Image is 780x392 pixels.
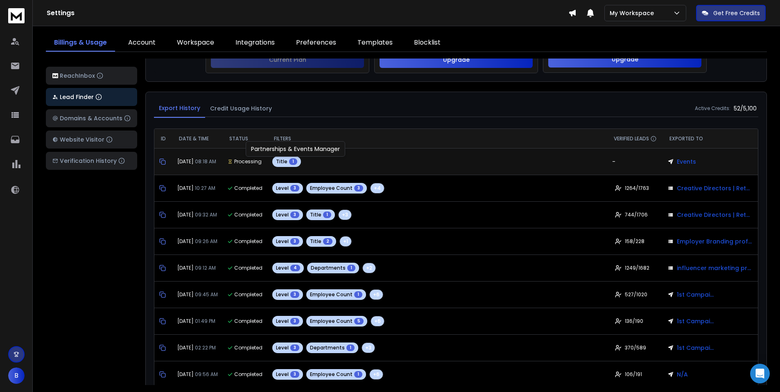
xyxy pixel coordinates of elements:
span: Level [276,318,289,324]
span: Employee Count [310,318,353,324]
h3: [DATE] [177,158,218,165]
button: Domains & Accounts [46,109,137,127]
span: + 6 [373,371,380,378]
p: 1st Campaign | Simple Outreach | TikTok | [DATE]| [GEOGRAPHIC_DATA] [677,344,714,352]
p: - [612,158,615,166]
h3: [DATE] [177,185,218,191]
span: 2 [323,238,332,245]
span: Employee Count [310,291,353,298]
button: influencer marketing professionals in [GEOGRAPHIC_DATA], [GEOGRAPHIC_DATA], [GEOGRAPHIC_DATA] & [... [668,260,753,276]
button: ReachInbox [46,67,137,85]
span: VERIFIED LEADS [614,135,649,142]
span: 09:26 AM [195,238,217,245]
span: Level [276,212,289,218]
button: Lead Finder [46,88,137,106]
div: Partnerships & Events Manager [246,141,345,157]
h3: [DATE] [177,345,218,351]
span: completed [234,265,262,271]
span: 1 [323,212,331,218]
span: Level [276,291,289,298]
h3: [DATE] [177,291,218,298]
h3: [DATE] [177,371,218,378]
span: 3 [290,238,299,245]
a: N/A [668,366,688,383]
span: Title [310,238,321,245]
span: 1 [354,291,362,298]
h6: Active Credits: [695,105,730,112]
th: EXPORTED TO [663,129,758,149]
span: Level [276,371,289,378]
span: Level [276,185,289,191]
p: influencer marketing professionals in [GEOGRAPHIC_DATA], [GEOGRAPHIC_DATA], [GEOGRAPHIC_DATA] & [... [677,264,753,272]
span: 4 [290,265,300,271]
button: B [8,367,25,384]
button: +6 [369,289,383,300]
th: DATE & TIME [172,129,223,149]
span: completed [234,185,262,191]
span: completed [234,371,262,378]
p: Creative Directors | Retail | [GEOGRAPHIC_DATA] [677,184,753,192]
span: + 1 [343,238,348,245]
button: +1 [339,236,352,247]
p: My Workspace [610,9,657,17]
h3: [DATE] [177,212,218,218]
button: Creative Directors | Retail | [GEOGRAPHIC_DATA] [668,207,753,223]
h3: [DATE] [177,265,218,271]
span: 5 [354,318,364,324]
h3: [DATE] [177,238,218,245]
button: +3 [338,210,352,220]
div: Open Intercom Messenger [750,364,770,383]
a: Preferences [288,34,344,52]
button: +2 [362,263,376,273]
span: 1 [354,371,362,378]
span: 527 / 1020 [625,291,647,298]
span: 3 [290,318,299,324]
span: 09:56 AM [195,371,218,378]
span: 136 / 190 [625,318,643,324]
p: Employer Branding professionals in [GEOGRAPHIC_DATA], [GEOGRAPHIC_DATA], [GEOGRAPHIC_DATA] & [GEO... [677,237,753,246]
span: 1 [347,265,355,271]
span: + 3 [365,345,371,351]
span: 09:45 AM [195,291,218,298]
a: Events [668,153,696,170]
p: 1st Campaign | Simple Outreach | TikTok | [DATE]| [GEOGRAPHIC_DATA] [677,291,714,299]
span: 01:49 PM [195,318,215,324]
span: 08:18 AM [195,158,216,165]
span: Level [276,345,289,351]
span: Departments [311,265,346,271]
span: 3 [290,291,299,298]
span: 3 [290,185,299,191]
span: 370 / 589 [625,345,646,351]
th: ID [154,129,172,149]
span: completed [234,238,262,245]
h3: [DATE] [177,318,218,324]
span: + 2 [366,265,372,271]
span: Level [276,265,289,271]
a: Workspace [169,34,222,52]
span: 744 / 1706 [625,212,648,218]
span: 106 / 191 [625,371,642,378]
span: 1 [289,158,297,165]
p: 1st Campaign | Simple Outreach | TikTok | [DATE]| [GEOGRAPHIC_DATA] [677,317,714,325]
a: Account [120,34,164,52]
h3: 52 / 5,100 [734,104,758,113]
button: Credit Usage History [205,99,277,117]
span: 3 [290,212,299,218]
span: + 3 [342,212,348,218]
span: 10:27 AM [195,185,215,191]
span: Employee Count [310,371,353,378]
img: logo [8,8,25,23]
button: Creative Directors | Retail | [GEOGRAPHIC_DATA] [668,180,753,196]
span: completed [234,318,262,324]
p: Events [677,158,696,166]
span: + 6 [374,318,381,324]
th: FILTERS [267,129,607,149]
span: completed [234,345,262,351]
th: STATUS [223,129,267,149]
span: Employee Count [310,185,353,191]
span: + 6 [373,291,380,298]
span: 3 [354,185,363,191]
button: Get Free Credits [696,5,766,21]
button: Upgrade [548,51,701,68]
